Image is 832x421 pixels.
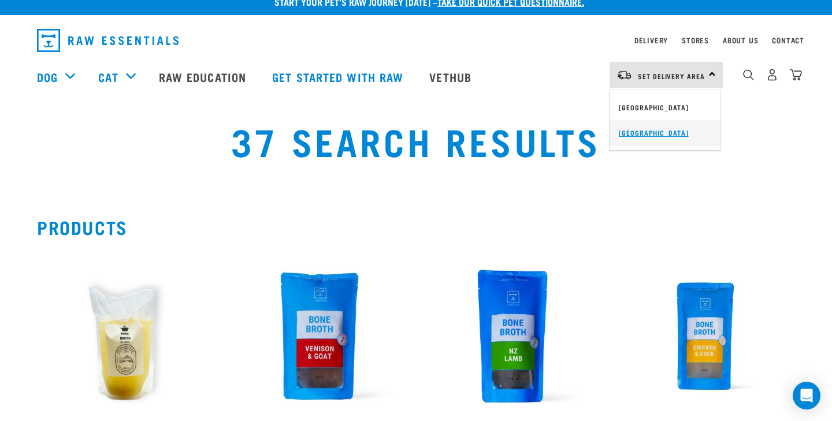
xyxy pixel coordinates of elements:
a: Dog [37,68,58,85]
img: Raw Essentials Logo [37,29,179,52]
img: home-icon-1@2x.png [743,69,754,80]
a: Get started with Raw [261,54,418,100]
a: Raw Education [147,54,261,100]
a: Delivery [634,38,668,42]
span: Set Delivery Area [638,74,705,78]
div: Open Intercom Messenger [793,382,820,409]
a: [GEOGRAPHIC_DATA] [610,120,720,146]
a: Stores [682,38,709,42]
img: home-icon@2x.png [790,69,802,81]
a: About Us [723,38,758,42]
a: [GEOGRAPHIC_DATA] [610,95,720,120]
a: Cat [98,68,118,85]
img: user.png [766,69,778,81]
a: Vethub [418,54,486,100]
a: Contact [772,38,804,42]
img: van-moving.png [616,70,632,80]
nav: dropdown navigation [28,24,804,57]
h2: Products [37,217,795,237]
h1: 37 Search Results [159,120,673,161]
